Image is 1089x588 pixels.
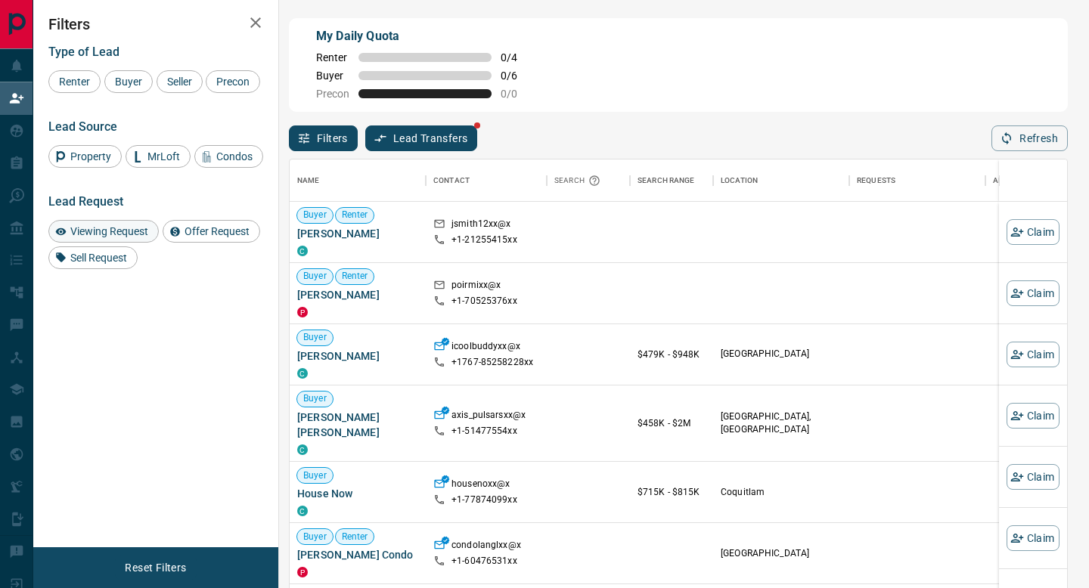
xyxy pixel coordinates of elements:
[48,70,101,93] div: Renter
[451,234,517,246] p: +1- 21255415xx
[451,425,517,438] p: +1- 51477554xx
[336,270,374,283] span: Renter
[297,506,308,516] div: condos.ca
[48,119,117,134] span: Lead Source
[110,76,147,88] span: Buyer
[451,494,517,506] p: +1- 77874099xx
[501,88,534,100] span: 0 / 0
[297,469,333,482] span: Buyer
[297,368,308,379] div: condos.ca
[451,340,520,356] p: icoolbuddyxx@x
[638,485,706,499] p: $715K - $815K
[297,270,333,283] span: Buyer
[297,226,418,241] span: [PERSON_NAME]
[179,225,255,237] span: Offer Request
[297,307,308,317] div: property.ca
[713,159,849,202] div: Location
[451,478,510,494] p: housenoxx@x
[48,194,123,209] span: Lead Request
[104,70,153,93] div: Buyer
[451,409,526,425] p: axis_pulsarsxx@x
[297,410,418,440] span: [PERSON_NAME] [PERSON_NAME]
[297,444,308,455] div: condos.ca
[721,410,842,436] p: [GEOGRAPHIC_DATA], [GEOGRAPHIC_DATA]
[162,76,197,88] span: Seller
[316,51,349,63] span: Renter
[451,356,533,369] p: +1767- 85258228xx
[1007,525,1060,551] button: Claim
[157,70,203,93] div: Seller
[142,150,185,162] span: MrLoft
[126,145,191,168] div: MrLoft
[48,15,263,33] h2: Filters
[194,145,263,168] div: Condos
[630,159,713,202] div: Search Range
[115,555,196,580] button: Reset Filters
[638,416,706,430] p: $458K - $2M
[48,220,159,243] div: Viewing Request
[1007,464,1060,490] button: Claim
[638,159,695,202] div: Search Range
[501,70,534,82] span: 0 / 6
[451,295,517,308] p: +1- 70525376xx
[451,539,521,555] p: condolanglxx@x
[297,567,308,577] div: property.ca
[433,159,470,202] div: Contact
[501,51,534,63] span: 0 / 4
[297,287,418,302] span: [PERSON_NAME]
[849,159,985,202] div: Requests
[297,159,320,202] div: Name
[48,145,122,168] div: Property
[48,246,138,269] div: Sell Request
[316,27,534,45] p: My Daily Quota
[48,45,119,59] span: Type of Lead
[297,209,333,221] span: Buyer
[451,218,511,234] p: jsmith12xx@x
[721,547,842,560] p: [GEOGRAPHIC_DATA]
[991,125,1068,151] button: Refresh
[365,125,478,151] button: Lead Transfers
[316,70,349,82] span: Buyer
[65,225,154,237] span: Viewing Request
[289,125,358,151] button: Filters
[721,486,842,499] p: Coquitlam
[211,76,255,88] span: Precon
[426,159,547,202] div: Contact
[1007,280,1060,306] button: Claim
[1007,403,1060,429] button: Claim
[638,348,706,361] p: $479K - $948K
[857,159,895,202] div: Requests
[1007,342,1060,367] button: Claim
[721,159,758,202] div: Location
[554,159,604,202] div: Search
[1007,219,1060,245] button: Claim
[336,209,374,221] span: Renter
[316,88,349,100] span: Precon
[65,150,116,162] span: Property
[297,348,418,364] span: [PERSON_NAME]
[290,159,426,202] div: Name
[297,246,308,256] div: condos.ca
[297,331,333,344] span: Buyer
[54,76,95,88] span: Renter
[451,279,501,295] p: poirmixx@x
[297,547,418,562] span: [PERSON_NAME] Condo
[721,348,842,361] p: [GEOGRAPHIC_DATA]
[206,70,260,93] div: Precon
[211,150,258,162] span: Condos
[451,555,517,568] p: +1- 60476531xx
[163,220,260,243] div: Offer Request
[297,531,333,543] span: Buyer
[336,531,374,543] span: Renter
[65,252,132,264] span: Sell Request
[297,486,418,501] span: House Now
[297,392,333,405] span: Buyer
